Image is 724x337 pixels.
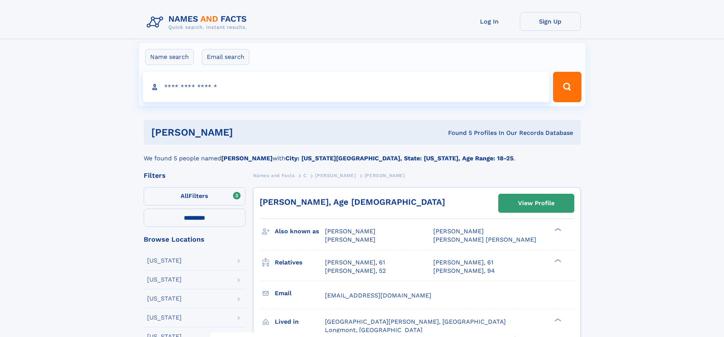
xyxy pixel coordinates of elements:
[325,236,375,243] span: [PERSON_NAME]
[147,315,182,321] div: [US_STATE]
[147,296,182,302] div: [US_STATE]
[260,197,445,207] a: [PERSON_NAME], Age [DEMOGRAPHIC_DATA]
[433,267,495,275] a: [PERSON_NAME], 94
[275,225,325,238] h3: Also known as
[144,172,246,179] div: Filters
[151,128,341,137] h1: [PERSON_NAME]
[144,236,246,243] div: Browse Locations
[325,326,423,334] span: Longmont, [GEOGRAPHIC_DATA]
[518,195,554,212] div: View Profile
[144,145,581,163] div: We found 5 people named with .
[325,228,375,235] span: [PERSON_NAME]
[275,256,325,269] h3: Relatives
[275,315,325,328] h3: Lived in
[553,258,562,263] div: ❯
[253,171,295,180] a: Names and Facts
[202,49,249,65] label: Email search
[144,12,253,33] img: Logo Names and Facts
[181,192,189,199] span: All
[433,228,484,235] span: [PERSON_NAME]
[275,287,325,300] h3: Email
[315,171,356,180] a: [PERSON_NAME]
[325,318,506,325] span: [GEOGRAPHIC_DATA][PERSON_NAME], [GEOGRAPHIC_DATA]
[221,155,272,162] b: [PERSON_NAME]
[285,155,513,162] b: City: [US_STATE][GEOGRAPHIC_DATA], State: [US_STATE], Age Range: 18-25
[553,227,562,232] div: ❯
[459,12,520,31] a: Log In
[315,173,356,178] span: [PERSON_NAME]
[520,12,581,31] a: Sign Up
[433,236,536,243] span: [PERSON_NAME] [PERSON_NAME]
[144,187,246,206] label: Filters
[499,194,574,212] a: View Profile
[303,173,307,178] span: C
[147,277,182,283] div: [US_STATE]
[325,292,431,299] span: [EMAIL_ADDRESS][DOMAIN_NAME]
[325,258,385,267] a: [PERSON_NAME], 61
[433,258,493,267] a: [PERSON_NAME], 61
[553,317,562,322] div: ❯
[145,49,194,65] label: Name search
[325,267,386,275] a: [PERSON_NAME], 52
[553,72,581,102] button: Search Button
[364,173,405,178] span: [PERSON_NAME]
[147,258,182,264] div: [US_STATE]
[303,171,307,180] a: C
[143,72,550,102] input: search input
[341,129,573,137] div: Found 5 Profiles In Our Records Database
